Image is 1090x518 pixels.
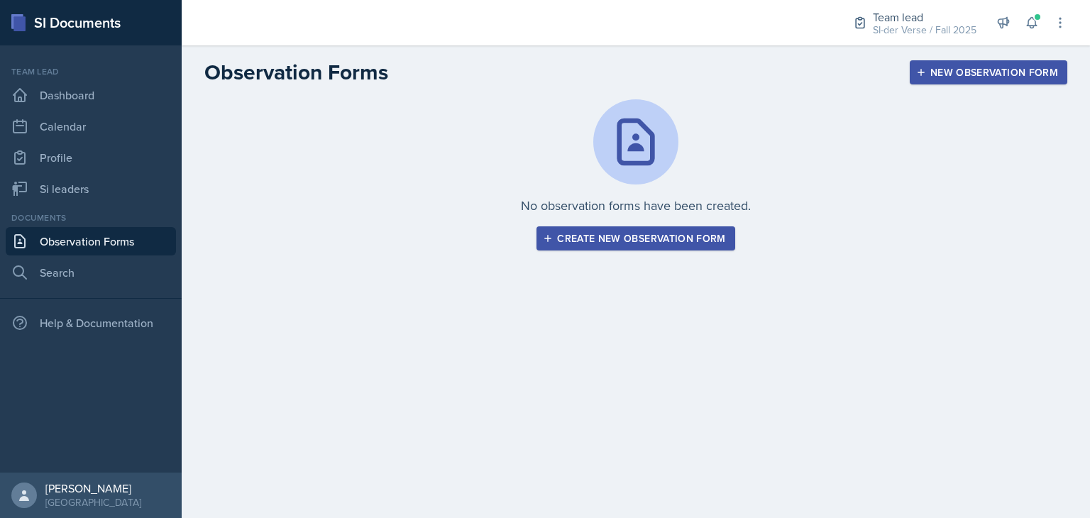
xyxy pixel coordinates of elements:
a: Dashboard [6,81,176,109]
div: Team lead [6,65,176,78]
div: [GEOGRAPHIC_DATA] [45,495,141,509]
p: No observation forms have been created. [521,196,751,215]
div: Documents [6,211,176,224]
div: [PERSON_NAME] [45,481,141,495]
div: Help & Documentation [6,309,176,337]
a: Profile [6,143,176,172]
a: Search [6,258,176,287]
button: Create new observation form [536,226,734,250]
div: Team lead [873,9,976,26]
div: Create new observation form [546,233,725,244]
a: Calendar [6,112,176,140]
h2: Observation Forms [204,60,388,85]
a: Observation Forms [6,227,176,255]
a: Si leaders [6,175,176,203]
div: SI-der Verse / Fall 2025 [873,23,976,38]
div: New Observation Form [919,67,1058,78]
button: New Observation Form [910,60,1067,84]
